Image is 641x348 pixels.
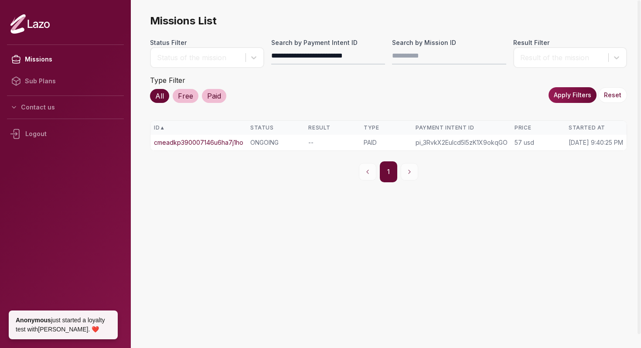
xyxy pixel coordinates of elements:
[7,48,124,70] a: Missions
[7,123,124,145] div: Logout
[308,124,357,131] div: Result
[549,87,597,103] button: Apply Filters
[515,138,562,147] div: 57 usd
[154,138,243,147] a: cmeadkp390007146u6ha7j1ho
[569,124,623,131] div: Started At
[271,38,385,47] label: Search by Payment Intent ID
[250,138,301,147] div: ONGOING
[520,52,604,63] div: Result of the mission
[250,124,301,131] div: Status
[364,124,409,131] div: Type
[154,124,243,131] div: ID
[150,89,169,103] div: All
[160,124,165,131] span: ▲
[569,138,623,147] div: [DATE] 9:40:25 PM
[150,14,627,28] span: Missions List
[7,70,124,92] a: Sub Plans
[416,124,508,131] div: Payment Intent ID
[150,38,264,47] label: Status Filter
[157,52,241,63] div: Status of the mission
[380,161,397,182] button: 1
[173,89,198,103] div: Free
[392,38,506,47] label: Search by Mission ID
[150,76,185,85] label: Type Filter
[7,99,124,115] button: Contact us
[416,138,508,147] div: pi_3RvkX2Eulcd5I5zK1X9okqGO
[513,38,627,47] label: Result Filter
[202,89,226,103] div: Paid
[598,87,627,103] button: Reset
[515,124,562,131] div: Price
[364,138,409,147] div: PAID
[308,138,357,147] div: --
